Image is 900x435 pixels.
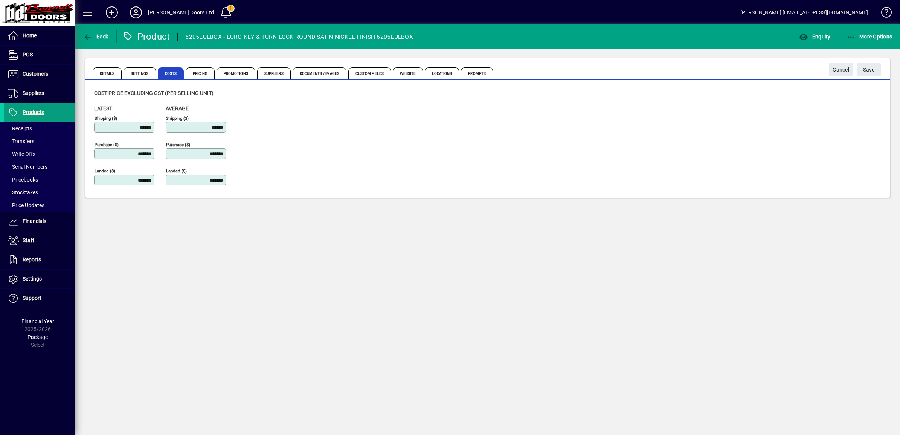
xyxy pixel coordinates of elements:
[75,30,117,43] app-page-header-button: Back
[8,138,34,144] span: Transfers
[81,30,110,43] button: Back
[4,46,75,64] a: POS
[23,218,46,224] span: Financials
[348,67,391,79] span: Custom Fields
[186,67,215,79] span: Pricing
[166,168,187,174] mat-label: Landed ($)
[94,105,112,111] span: Latest
[829,63,853,76] button: Cancel
[863,64,875,76] span: ave
[23,52,33,58] span: POS
[740,6,868,18] div: [PERSON_NAME] [EMAIL_ADDRESS][DOMAIN_NAME]
[4,160,75,173] a: Serial Numbers
[4,122,75,135] a: Receipts
[95,142,119,147] mat-label: Purchase ($)
[8,202,44,208] span: Price Updates
[8,177,38,183] span: Pricebooks
[4,84,75,103] a: Suppliers
[876,2,891,26] a: Knowledge Base
[23,90,44,96] span: Suppliers
[8,151,35,157] span: Write Offs
[23,256,41,263] span: Reports
[8,164,47,170] span: Serial Numbers
[797,30,832,43] button: Enquiry
[21,318,54,324] span: Financial Year
[23,295,41,301] span: Support
[4,199,75,212] a: Price Updates
[863,67,866,73] span: S
[23,71,48,77] span: Customers
[217,67,255,79] span: Promotions
[4,250,75,269] a: Reports
[83,34,108,40] span: Back
[148,6,214,18] div: [PERSON_NAME] Doors Ltd
[185,31,413,43] div: 6205EULBOX - EURO KEY & TURN LOCK ROUND SATIN NICKEL FINISH 6205EULBOX
[93,67,122,79] span: Details
[461,67,493,79] span: Prompts
[23,276,42,282] span: Settings
[4,135,75,148] a: Transfers
[4,186,75,199] a: Stocktakes
[4,173,75,186] a: Pricebooks
[257,67,291,79] span: Suppliers
[8,189,38,195] span: Stocktakes
[4,212,75,231] a: Financials
[845,30,894,43] button: More Options
[833,64,849,76] span: Cancel
[293,67,347,79] span: Documents / Images
[122,31,170,43] div: Product
[23,237,34,243] span: Staff
[425,67,459,79] span: Locations
[8,125,32,131] span: Receipts
[94,90,214,96] span: Cost price excluding GST (per selling unit)
[166,116,189,121] mat-label: Shipping ($)
[23,109,44,115] span: Products
[799,34,830,40] span: Enquiry
[124,6,148,19] button: Profile
[4,270,75,288] a: Settings
[124,67,156,79] span: Settings
[847,34,892,40] span: More Options
[4,289,75,308] a: Support
[4,148,75,160] a: Write Offs
[100,6,124,19] button: Add
[27,334,48,340] span: Package
[857,63,881,76] button: Save
[4,65,75,84] a: Customers
[166,105,189,111] span: Average
[393,67,423,79] span: Website
[4,231,75,250] a: Staff
[95,168,115,174] mat-label: Landed ($)
[166,142,190,147] mat-label: Purchase ($)
[95,116,117,121] mat-label: Shipping ($)
[23,32,37,38] span: Home
[158,67,184,79] span: Costs
[4,26,75,45] a: Home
